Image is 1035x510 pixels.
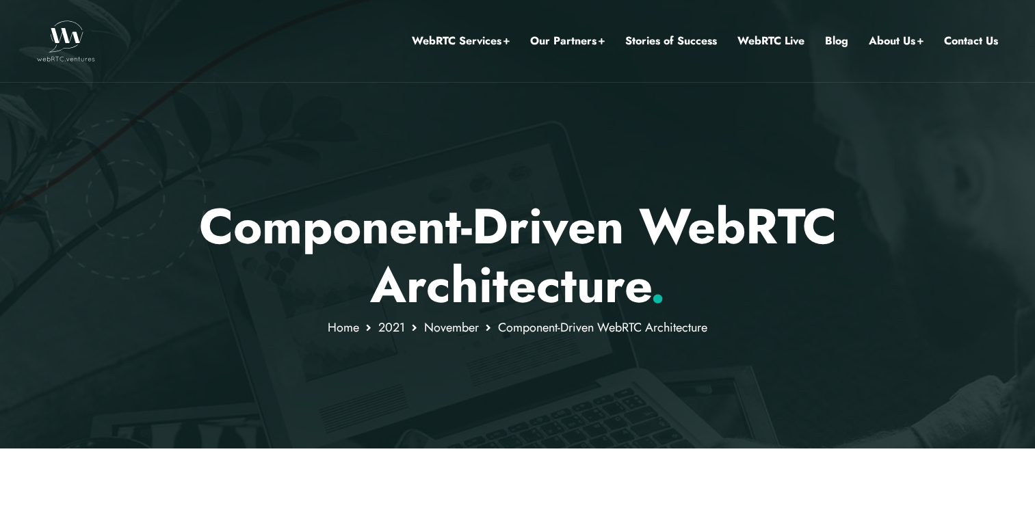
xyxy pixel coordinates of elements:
[650,250,666,321] span: .
[424,319,479,336] a: November
[498,319,707,336] span: Component-Driven WebRTC Architecture
[412,32,510,50] a: WebRTC Services
[378,319,405,336] a: 2021
[825,32,848,50] a: Blog
[944,32,998,50] a: Contact Us
[625,32,717,50] a: Stories of Success
[869,32,923,50] a: About Us
[117,197,918,315] p: Component-Driven WebRTC Architecture
[530,32,605,50] a: Our Partners
[737,32,804,50] a: WebRTC Live
[328,319,359,336] a: Home
[37,21,95,62] img: WebRTC.ventures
